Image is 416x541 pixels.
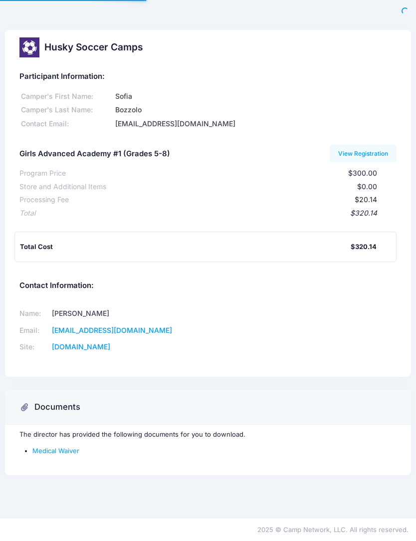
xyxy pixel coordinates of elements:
[19,119,114,129] div: Contact Email:
[19,430,397,440] p: The director has provided the following documents for you to download.
[114,105,397,115] div: Bozzolo
[19,281,397,290] h5: Contact Information:
[19,322,49,339] td: Email:
[114,119,397,129] div: [EMAIL_ADDRESS][DOMAIN_NAME]
[19,150,170,159] h5: Girls Advanced Academy #1 (Grades 5-8)
[19,208,35,219] div: Total
[348,169,377,177] span: $300.00
[19,105,114,115] div: Camper's Last Name:
[32,447,79,455] a: Medical Waiver
[19,182,106,192] div: Store and Additional Items
[19,72,397,81] h5: Participant Information:
[20,242,351,252] div: Total Cost
[19,168,66,179] div: Program Price
[19,339,49,356] td: Site:
[106,182,377,192] div: $0.00
[44,42,143,53] h2: Husky Soccer Camps
[19,305,49,322] td: Name:
[330,145,397,162] a: View Registration
[69,195,377,205] div: $20.14
[52,342,110,351] a: [DOMAIN_NAME]
[35,208,377,219] div: $320.14
[19,195,69,205] div: Processing Fee
[52,326,172,334] a: [EMAIL_ADDRESS][DOMAIN_NAME]
[19,91,114,102] div: Camper's First Name:
[34,402,80,412] h3: Documents
[257,526,409,534] span: 2025 © Camp Network, LLC. All rights reserved.
[351,242,377,252] div: $320.14
[49,305,195,322] td: [PERSON_NAME]
[114,91,397,102] div: Sofia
